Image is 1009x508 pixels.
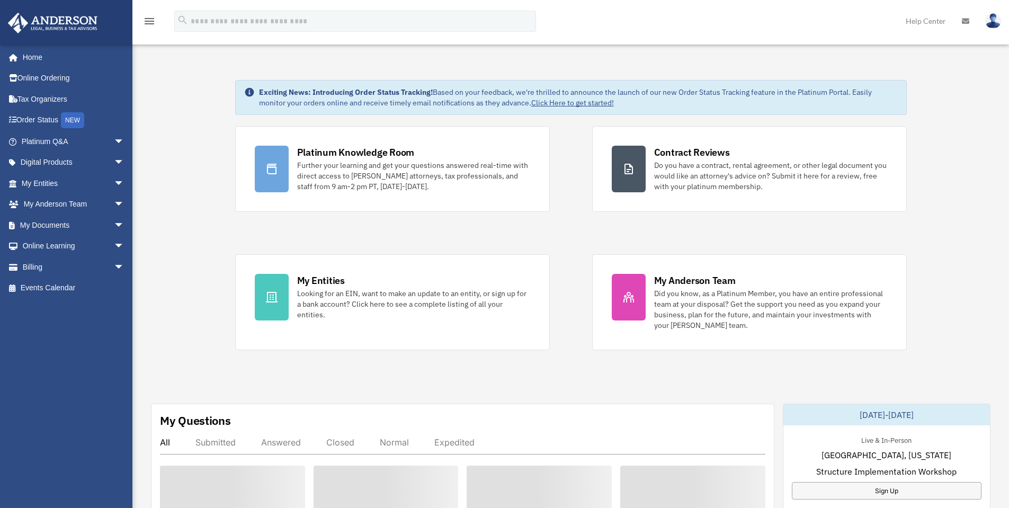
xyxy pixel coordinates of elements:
span: arrow_drop_down [114,236,135,257]
a: My Anderson Team Did you know, as a Platinum Member, you have an entire professional team at your... [592,254,907,350]
span: arrow_drop_down [114,194,135,216]
div: My Questions [160,413,231,429]
a: Billingarrow_drop_down [7,256,140,278]
div: Platinum Knowledge Room [297,146,415,159]
div: Answered [261,437,301,448]
div: Looking for an EIN, want to make an update to an entity, or sign up for a bank account? Click her... [297,288,530,320]
a: My Documentsarrow_drop_down [7,215,140,236]
i: menu [143,15,156,28]
strong: Exciting News: Introducing Order Status Tracking! [259,87,433,97]
div: Normal [380,437,409,448]
img: User Pic [985,13,1001,29]
div: My Anderson Team [654,274,736,287]
a: My Anderson Teamarrow_drop_down [7,194,140,215]
div: NEW [61,112,84,128]
span: arrow_drop_down [114,256,135,278]
a: Sign Up [792,482,981,500]
div: Contract Reviews [654,146,730,159]
div: Based on your feedback, we're thrilled to announce the launch of our new Order Status Tracking fe... [259,87,898,108]
span: [GEOGRAPHIC_DATA], [US_STATE] [822,449,951,461]
span: arrow_drop_down [114,131,135,153]
a: Tax Organizers [7,88,140,110]
a: Order StatusNEW [7,110,140,131]
div: [DATE]-[DATE] [783,404,990,425]
div: Did you know, as a Platinum Member, you have an entire professional team at your disposal? Get th... [654,288,887,331]
div: Do you have a contract, rental agreement, or other legal document you would like an attorney's ad... [654,160,887,192]
a: Events Calendar [7,278,140,299]
a: My Entities Looking for an EIN, want to make an update to an entity, or sign up for a bank accoun... [235,254,550,350]
div: My Entities [297,274,345,287]
div: Submitted [195,437,236,448]
span: Structure Implementation Workshop [816,465,957,478]
div: All [160,437,170,448]
span: arrow_drop_down [114,152,135,174]
a: Home [7,47,135,68]
i: search [177,14,189,26]
div: Closed [326,437,354,448]
span: arrow_drop_down [114,215,135,236]
a: Digital Productsarrow_drop_down [7,152,140,173]
div: Further your learning and get your questions answered real-time with direct access to [PERSON_NAM... [297,160,530,192]
a: Contract Reviews Do you have a contract, rental agreement, or other legal document you would like... [592,126,907,212]
a: Click Here to get started! [531,98,614,108]
a: Platinum Q&Aarrow_drop_down [7,131,140,152]
div: Expedited [434,437,475,448]
a: Online Ordering [7,68,140,89]
a: Online Learningarrow_drop_down [7,236,140,257]
img: Anderson Advisors Platinum Portal [5,13,101,33]
span: arrow_drop_down [114,173,135,194]
a: My Entitiesarrow_drop_down [7,173,140,194]
a: menu [143,19,156,28]
a: Platinum Knowledge Room Further your learning and get your questions answered real-time with dire... [235,126,550,212]
div: Live & In-Person [853,434,920,445]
